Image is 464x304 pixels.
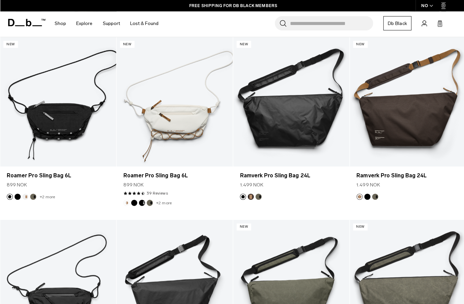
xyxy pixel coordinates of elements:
span: 899 NOK [123,181,143,188]
a: Ramverk Pro Sling Bag 24L [355,171,457,179]
a: +2 more [155,200,171,204]
span: 899 NOK [7,181,27,188]
a: Roamer Pro Sling Bag 6L [7,171,109,179]
span: 1.499 NOK [239,181,262,188]
p: New [3,41,18,48]
button: Forest Green [146,199,152,205]
button: Black Out [14,193,21,199]
p: New [235,222,250,229]
button: Espresso [355,193,361,199]
button: Black Out [362,193,369,199]
a: Db Black [381,16,409,30]
button: Oatmilk [123,199,129,205]
button: Oatmilk [22,193,28,199]
a: Ramverk Pro Sling Bag 24L [232,37,348,166]
p: New [235,41,250,48]
a: 39 reviews [146,189,167,196]
button: Forest Green [254,193,260,199]
button: Charcoal Grey [7,193,13,199]
a: +2 more [39,194,55,198]
a: Roamer Pro Sling Bag 6L [123,171,225,179]
p: New [351,222,366,229]
a: Support [102,11,119,35]
a: Explore [76,11,92,35]
button: Forest Green [370,193,376,199]
a: FREE SHIPPING FOR DB BLACK MEMBERS [188,3,276,9]
button: Black Out [130,199,137,205]
a: Shop [54,11,66,35]
span: 1.499 NOK [355,181,378,188]
nav: Main Navigation [49,11,163,35]
a: Ramverk Pro Sling Bag 24L [348,37,464,166]
p: New [119,41,134,48]
button: Espresso [246,193,253,199]
button: Charcoal Grey [138,199,144,205]
a: Roamer Pro Sling Bag 6L [116,37,232,166]
p: New [351,41,366,48]
a: Lost & Found [129,11,158,35]
a: Ramverk Pro Sling Bag 24L [239,171,341,179]
button: Black Out [239,193,245,199]
button: Forest Green [30,193,36,199]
